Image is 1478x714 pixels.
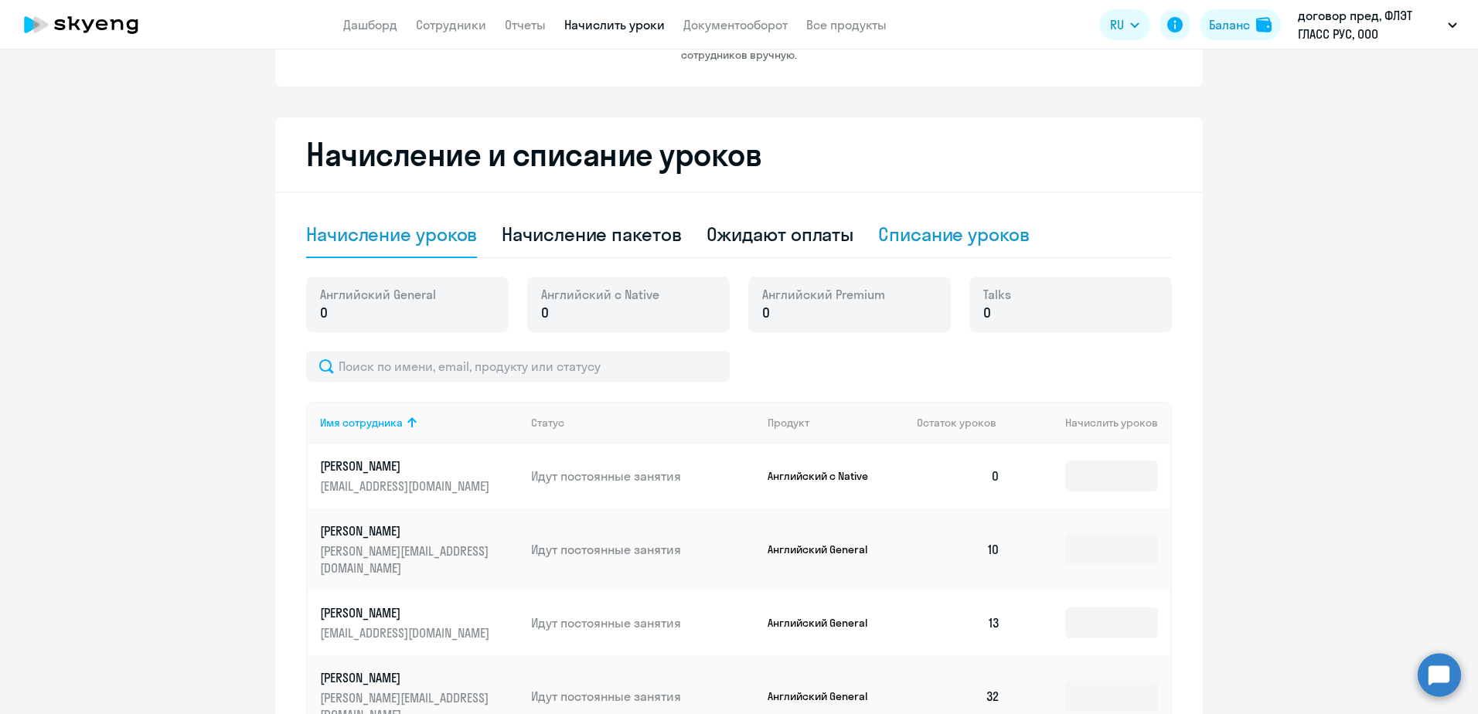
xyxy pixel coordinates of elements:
a: [PERSON_NAME][EMAIL_ADDRESS][DOMAIN_NAME] [320,604,519,641]
div: Начисление пакетов [502,222,681,246]
a: Сотрудники [416,17,486,32]
a: Документооборот [683,17,788,32]
a: Дашборд [343,17,397,32]
span: 0 [983,303,991,323]
input: Поиск по имени, email, продукту или статусу [306,351,730,382]
p: [PERSON_NAME][EMAIL_ADDRESS][DOMAIN_NAME] [320,542,493,576]
p: Английский General [768,689,884,703]
span: Остаток уроков [917,416,996,430]
p: [PERSON_NAME] [320,669,493,686]
th: Начислить уроков [1013,402,1170,444]
span: RU [1110,15,1124,34]
p: [EMAIL_ADDRESS][DOMAIN_NAME] [320,478,493,495]
p: договор пред, ФЛЭТ ГЛАСС РУС, ООО [1298,6,1442,43]
div: Имя сотрудника [320,416,519,430]
div: Остаток уроков [917,416,1013,430]
p: [PERSON_NAME] [320,522,493,539]
p: Идут постоянные занятия [531,541,755,558]
div: Имя сотрудника [320,416,403,430]
a: [PERSON_NAME][EMAIL_ADDRESS][DOMAIN_NAME] [320,457,519,495]
button: RU [1099,9,1150,40]
p: Английский General [768,542,884,556]
p: [PERSON_NAME] [320,457,493,474]
div: Продукт [768,416,809,430]
span: Английский с Native [541,286,659,303]
span: 0 [762,303,770,323]
h2: Начисление и списание уроков [306,136,1172,173]
span: Talks [983,286,1011,303]
td: 0 [904,444,1013,508]
span: 0 [541,303,549,323]
p: Английский General [768,616,884,630]
div: Статус [531,416,564,430]
div: Статус [531,416,755,430]
p: Английский с Native [768,469,884,483]
p: [EMAIL_ADDRESS][DOMAIN_NAME] [320,624,493,641]
a: Начислить уроки [564,17,665,32]
div: Начисление уроков [306,222,477,246]
p: Идут постоянные занятия [531,467,755,484]
a: [PERSON_NAME][PERSON_NAME][EMAIL_ADDRESS][DOMAIN_NAME] [320,522,519,576]
div: Списание уроков [878,222,1030,246]
div: Баланс [1209,15,1250,34]
td: 10 [904,508,1013,590]
img: balance [1256,17,1272,32]
button: Балансbalance [1200,9,1281,40]
td: 13 [904,590,1013,655]
a: Все продукты [806,17,887,32]
span: Английский Premium [762,286,885,303]
p: [PERSON_NAME] [320,604,493,621]
div: Ожидают оплаты [707,222,854,246]
div: Продукт [768,416,905,430]
p: Идут постоянные занятия [531,614,755,631]
span: Английский General [320,286,436,303]
button: договор пред, ФЛЭТ ГЛАСС РУС, ООО [1290,6,1465,43]
span: 0 [320,303,328,323]
a: Отчеты [505,17,546,32]
p: Идут постоянные занятия [531,688,755,705]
